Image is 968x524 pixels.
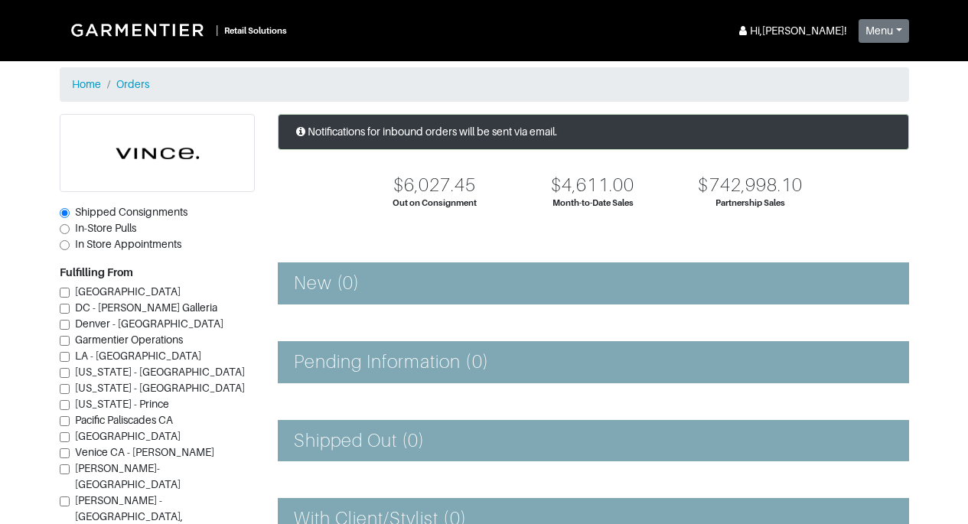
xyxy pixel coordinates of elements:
[60,288,70,298] input: [GEOGRAPHIC_DATA]
[75,238,181,250] span: In Store Appointments
[75,350,201,362] span: LA - [GEOGRAPHIC_DATA]
[75,462,181,490] span: [PERSON_NAME]-[GEOGRAPHIC_DATA]
[551,174,634,197] div: $4,611.00
[60,368,70,378] input: [US_STATE] - [GEOGRAPHIC_DATA]
[60,336,70,346] input: Garmentier Operations
[75,317,223,330] span: Denver - [GEOGRAPHIC_DATA]
[224,26,287,35] small: Retail Solutions
[116,78,149,90] a: Orders
[60,240,70,250] input: In Store Appointments
[60,384,70,394] input: [US_STATE] - [GEOGRAPHIC_DATA]
[75,430,181,442] span: [GEOGRAPHIC_DATA]
[60,304,70,314] input: DC - [PERSON_NAME] Galleria
[736,23,846,39] div: Hi, [PERSON_NAME] !
[75,222,136,234] span: In-Store Pulls
[75,206,187,218] span: Shipped Consignments
[278,114,909,150] div: Notifications for inbound orders will be sent via email.
[75,285,181,298] span: [GEOGRAPHIC_DATA]
[393,174,476,197] div: $6,027.45
[63,15,216,44] img: Garmentier
[60,208,70,218] input: Shipped Consignments
[393,197,477,210] div: Out on Consignment
[75,398,169,410] span: [US_STATE] - Prince
[60,496,70,506] input: [PERSON_NAME] - [GEOGRAPHIC_DATA], [GEOGRAPHIC_DATA]
[715,197,785,210] div: Partnership Sales
[60,67,909,102] nav: breadcrumb
[916,472,953,509] iframe: Intercom live chat
[859,19,909,43] button: Menu
[75,414,173,426] span: Pacific Paliscades CA
[60,464,70,474] input: [PERSON_NAME]-[GEOGRAPHIC_DATA]
[75,366,245,378] span: [US_STATE] - [GEOGRAPHIC_DATA]
[60,400,70,410] input: [US_STATE] - Prince
[60,224,70,234] input: In-Store Pulls
[294,430,425,452] h4: Shipped Out (0)
[552,197,634,210] div: Month-to-Date Sales
[60,416,70,426] input: Pacific Paliscades CA
[60,448,70,458] input: Venice CA - [PERSON_NAME]
[75,334,183,346] span: Garmentier Operations
[75,382,245,394] span: [US_STATE] - [GEOGRAPHIC_DATA]
[60,265,133,281] label: Fulfilling From
[60,115,254,191] img: cyAkLTq7csKWtL9WARqkkVaF.png
[60,432,70,442] input: [GEOGRAPHIC_DATA]
[60,12,293,47] a: |Retail Solutions
[60,320,70,330] input: Denver - [GEOGRAPHIC_DATA]
[294,272,360,295] h4: New (0)
[698,174,803,197] div: $742,998.10
[294,351,489,373] h4: Pending Information (0)
[72,78,101,90] a: Home
[60,352,70,362] input: LA - [GEOGRAPHIC_DATA]
[216,22,218,38] div: |
[75,301,217,314] span: DC - [PERSON_NAME] Galleria
[75,446,214,458] span: Venice CA - [PERSON_NAME]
